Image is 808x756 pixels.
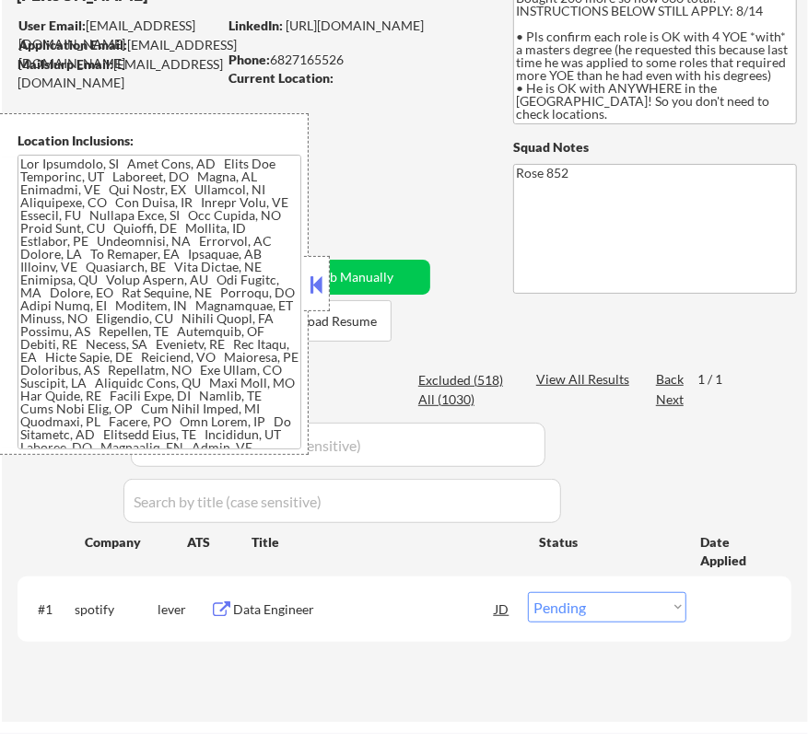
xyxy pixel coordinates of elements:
div: 1 / 1 [697,370,740,389]
div: Status [539,525,673,558]
div: JD [493,592,510,625]
div: View All Results [536,370,635,389]
strong: Current Location: [228,70,334,86]
strong: User Email: [18,17,86,33]
div: Title [252,533,521,552]
strong: Application Email: [18,37,127,52]
div: [EMAIL_ADDRESS][DOMAIN_NAME] [18,36,294,72]
a: [URL][DOMAIN_NAME] [286,17,424,33]
div: #1 [38,600,60,619]
input: Search by title (case sensitive) [123,479,561,523]
div: lever [158,600,210,619]
div: Data Engineer [233,600,495,619]
div: ATS [187,533,252,552]
strong: Mailslurp Email: [18,56,113,72]
button: Add a Job Manually [244,260,430,295]
div: [EMAIL_ADDRESS][DOMAIN_NAME] [18,55,293,91]
div: Squad Notes [513,138,797,157]
div: Company [85,533,187,552]
input: Search by company (case sensitive) [131,423,545,467]
div: Excluded (518) [418,371,510,390]
div: Next [656,390,685,409]
div: 6827165526 [228,51,489,69]
div: spotify [75,600,158,619]
div: Date Applied [700,533,769,569]
strong: LinkedIn: [228,17,283,33]
div: Location Inclusions: [18,132,301,150]
div: [EMAIL_ADDRESS][DOMAIN_NAME] [18,17,294,52]
div: Back [656,370,685,389]
div: All (1030) [418,390,510,409]
strong: Phone: [228,52,270,67]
